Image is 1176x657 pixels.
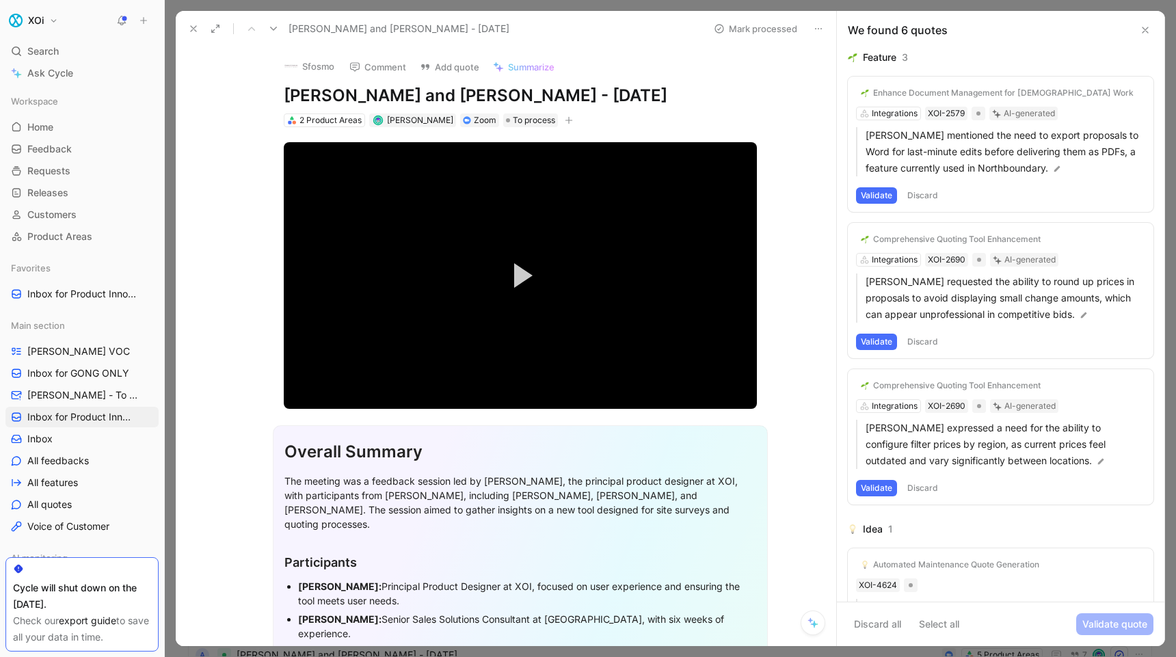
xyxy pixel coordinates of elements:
[5,284,159,304] a: Inbox for Product Innovation Product Area
[873,88,1134,98] div: Enhance Document Management for [DEMOGRAPHIC_DATA] Work
[848,524,857,534] img: 💡
[5,161,159,181] a: Requests
[903,334,943,350] button: Discard
[5,315,159,537] div: Main section[PERSON_NAME] VOCInbox for GONG ONLY[PERSON_NAME] - To ProcessInbox for Product Innov...
[27,520,109,533] span: Voice of Customer
[27,287,139,301] span: Inbox for Product Innovation Product Area
[5,63,159,83] a: Ask Cycle
[27,120,53,134] span: Home
[5,204,159,225] a: Customers
[861,235,869,243] img: 🌱
[27,454,89,468] span: All feedbacks
[28,14,44,27] h1: XOi
[902,49,908,66] div: 3
[513,113,555,127] span: To process
[1076,613,1153,635] button: Validate quote
[888,521,893,537] div: 1
[298,612,756,641] div: Senior Sales Solutions Consultant at [GEOGRAPHIC_DATA], with six weeks of experience.
[708,19,803,38] button: Mark processed
[1096,457,1106,466] img: pen.svg
[27,388,142,402] span: [PERSON_NAME] - To Process
[284,85,757,107] h1: [PERSON_NAME] and [PERSON_NAME] - [DATE]
[856,334,897,350] button: Validate
[5,429,159,449] a: Inbox
[5,451,159,471] a: All feedbacks
[848,53,857,62] img: 🌱
[856,187,897,204] button: Validate
[27,345,130,358] span: [PERSON_NAME] VOC
[861,561,869,569] img: 💡
[474,113,496,127] div: Zoom
[5,117,159,137] a: Home
[11,94,58,108] span: Workspace
[5,548,159,572] div: AI monitoring
[284,553,756,572] div: Participants
[27,164,70,178] span: Requests
[487,57,561,77] button: Summarize
[5,226,159,247] a: Product Areas
[27,366,129,380] span: Inbox for GONG ONLY
[13,613,151,645] div: Check our to save all your data in time.
[5,341,159,362] a: [PERSON_NAME] VOC
[866,420,1145,469] p: [PERSON_NAME] expressed a need for the ability to configure filter prices by region, as current p...
[11,261,51,275] span: Favorites
[27,230,92,243] span: Product Areas
[873,380,1041,391] div: Comprehensive Quoting Tool Enhancement
[863,521,883,537] div: Idea
[27,476,78,490] span: All features
[27,410,136,424] span: Inbox for Product Innovation Product Area
[298,579,756,608] div: Principal Product Designer at XOI, focused on user experience and ensuring the tool meets user ne...
[5,385,159,405] a: [PERSON_NAME] - To Process
[11,319,65,332] span: Main section
[414,57,485,77] button: Add quote
[343,57,412,77] button: Comment
[289,21,509,37] span: [PERSON_NAME] and [PERSON_NAME] - [DATE]
[1079,310,1088,320] img: pen.svg
[27,186,68,200] span: Releases
[298,613,382,625] strong: [PERSON_NAME]:
[503,113,558,127] div: To process
[856,85,1138,101] button: 🌱Enhance Document Management for [DEMOGRAPHIC_DATA] Work
[508,61,554,73] span: Summarize
[284,142,757,408] div: Video Player
[59,615,116,626] a: export guide
[913,613,965,635] button: Select all
[284,440,756,464] div: Overall Summary
[903,480,943,496] button: Discard
[278,56,340,77] button: logoSfosmo
[873,234,1041,245] div: Comprehensive Quoting Tool Enhancement
[863,49,896,66] div: Feature
[5,494,159,515] a: All quotes
[856,557,1044,573] button: 💡Automated Maintenance Quote Generation
[848,613,907,635] button: Discard all
[861,381,869,390] img: 🌱
[5,315,159,336] div: Main section
[856,377,1045,394] button: 🌱Comprehensive Quoting Tool Enhancement
[490,245,551,306] button: Play Video
[284,474,756,531] div: The meeting was a feedback session led by [PERSON_NAME], the principal product designer at XOI, w...
[284,59,298,73] img: logo
[866,127,1145,176] p: [PERSON_NAME] mentioned the need to export proposals to Word for last-minute edits before deliver...
[873,559,1039,570] div: Automated Maintenance Quote Generation
[5,139,159,159] a: Feedback
[5,91,159,111] div: Workspace
[856,480,897,496] button: Validate
[848,22,948,38] div: We found 6 quotes
[374,117,382,124] img: avatar
[27,142,72,156] span: Feedback
[5,407,159,427] a: Inbox for Product Innovation Product Area
[11,551,68,565] span: AI monitoring
[5,363,159,384] a: Inbox for GONG ONLY
[1052,164,1062,174] img: pen.svg
[27,43,59,59] span: Search
[387,115,453,125] span: [PERSON_NAME]
[27,65,73,81] span: Ask Cycle
[299,113,362,127] div: 2 Product Areas
[903,187,943,204] button: Discard
[27,498,72,511] span: All quotes
[5,258,159,278] div: Favorites
[5,41,159,62] div: Search
[5,11,62,30] button: XOiXOi
[5,183,159,203] a: Releases
[856,231,1045,247] button: 🌱Comprehensive Quoting Tool Enhancement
